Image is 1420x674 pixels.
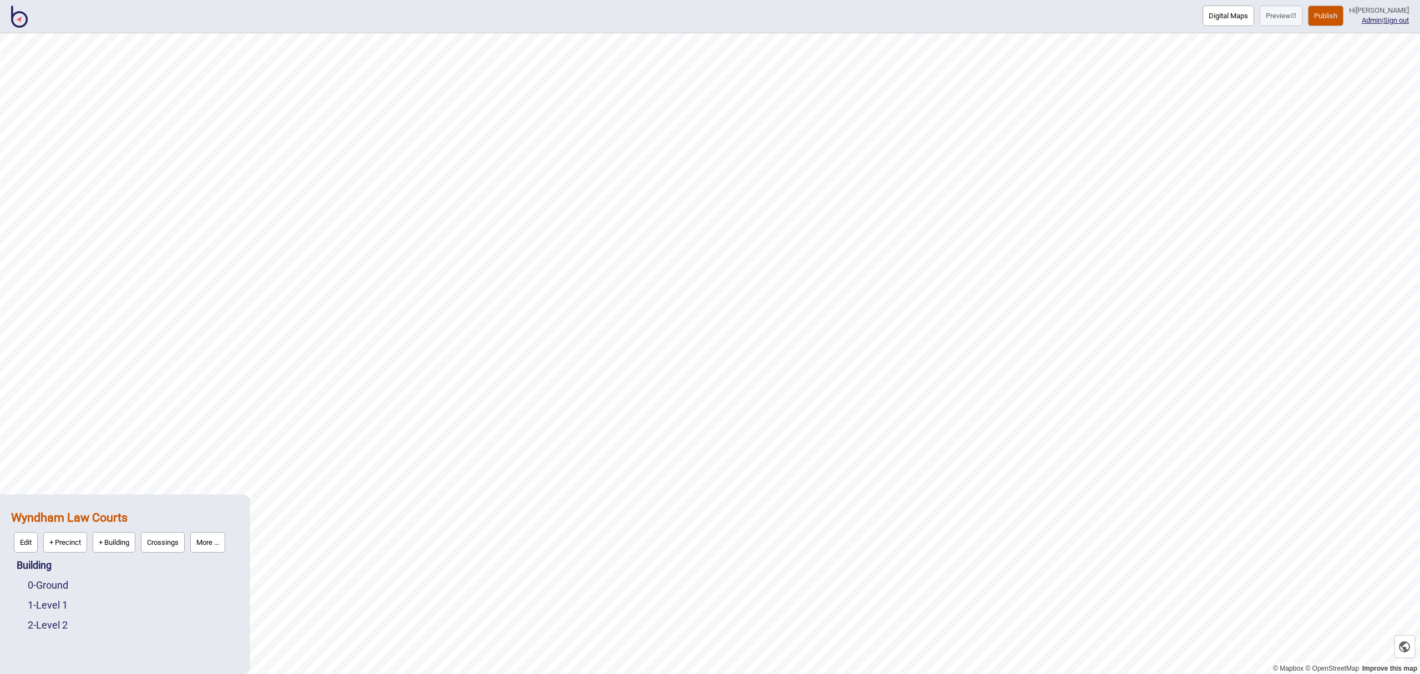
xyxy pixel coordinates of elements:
[28,615,238,635] div: Level 2
[11,505,238,555] div: Wyndham Law Courts
[187,529,228,555] a: More ...
[1362,665,1417,672] a: Map feedback
[28,599,68,611] a: 1-Level 1
[14,532,38,553] button: Edit
[43,532,87,553] button: + Precinct
[1305,665,1359,672] a: OpenStreetMap
[1291,13,1296,18] img: preview
[1260,6,1302,26] button: Preview
[11,510,128,524] a: Wyndham Law Courts
[138,529,187,555] a: Crossings
[28,579,68,591] a: 0-Ground
[1308,6,1343,26] button: Publish
[141,532,185,553] button: Crossings
[11,529,40,555] a: Edit
[17,559,52,571] a: Building
[1273,665,1304,672] a: Mapbox
[28,595,238,615] div: Level 1
[190,532,225,553] button: More ...
[1349,6,1409,16] div: Hi [PERSON_NAME]
[93,532,135,553] button: + Building
[1362,16,1383,24] span: |
[1362,16,1382,24] a: Admin
[1203,6,1254,26] button: Digital Maps
[1260,6,1302,26] a: Previewpreview
[28,619,68,631] a: 2-Level 2
[11,6,28,28] img: BindiMaps CMS
[1383,16,1409,24] button: Sign out
[28,575,238,595] div: Ground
